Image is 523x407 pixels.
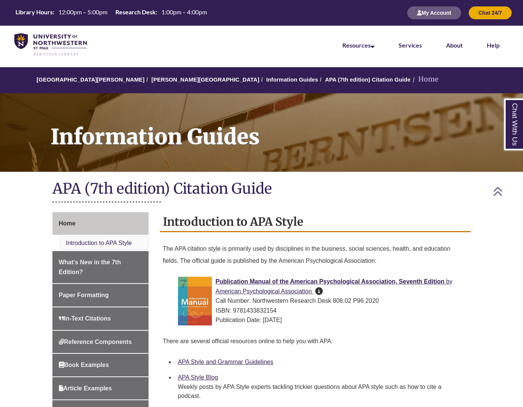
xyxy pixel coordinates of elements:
[178,359,273,365] a: APA Style and Grammar Guidelines
[12,8,210,17] table: Hours Today
[59,362,109,368] span: Book Examples
[342,42,374,49] a: Resources
[469,6,512,19] button: Chat 24/7
[178,306,465,316] div: ISBN: 9781433832154
[12,8,55,16] th: Library Hours:
[163,332,468,350] p: There are several official resources online to help you with APA:
[411,74,439,85] li: Home
[178,382,465,401] div: Weekly posts by APA Style experts tackling trickier questions about APA style such as how to cite...
[52,377,149,400] a: Article Examples
[59,385,112,392] span: Article Examples
[152,76,259,83] a: [PERSON_NAME][GEOGRAPHIC_DATA]
[216,278,445,285] span: Publication Manual of the American Psychological Association, Seventh Edition
[37,76,144,83] a: [GEOGRAPHIC_DATA][PERSON_NAME]
[266,76,318,83] a: Information Guides
[66,240,132,246] a: Introduction to APA Style
[216,278,452,294] a: Publication Manual of the American Psychological Association, Seventh Edition by American Psychol...
[52,179,471,199] h1: APA (7th edition) Citation Guide
[52,307,149,330] a: In-Text Citations
[178,296,465,306] div: Call Number: Northwestern Research Desk 808.02 P96 2020
[163,240,468,270] p: The APA citation style is primarily used by disciplines in the business, social sciences, health,...
[178,374,218,381] a: APA Style Blog
[487,42,500,49] a: Help
[52,251,149,283] a: What's New in the 7th Edition?
[59,315,111,322] span: In-Text Citations
[216,288,312,294] span: American Psychological Association
[160,212,471,232] h2: Introduction to APA Style
[407,9,461,16] a: My Account
[446,278,452,285] span: by
[493,186,521,196] a: Back to Top
[59,292,109,298] span: Paper Formatting
[14,33,87,56] img: UNWSP Library Logo
[59,339,132,345] span: Reference Components
[52,212,149,235] a: Home
[59,259,121,275] span: What's New in the 7th Edition?
[58,8,107,15] span: 12:00pm – 5:00pm
[112,8,158,16] th: Research Desk:
[161,8,207,15] span: 1:00pm – 4:00pm
[446,42,463,49] a: About
[407,6,461,19] button: My Account
[178,315,465,325] div: Publication Date: [DATE]
[52,354,149,376] a: Book Examples
[12,8,210,18] a: Hours Today
[59,220,75,227] span: Home
[52,331,149,353] a: Reference Components
[52,284,149,307] a: Paper Formatting
[469,9,512,16] a: Chat 24/7
[399,42,422,49] a: Services
[42,93,523,162] h1: Information Guides
[325,76,411,83] a: APA (7th edition) Citation Guide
